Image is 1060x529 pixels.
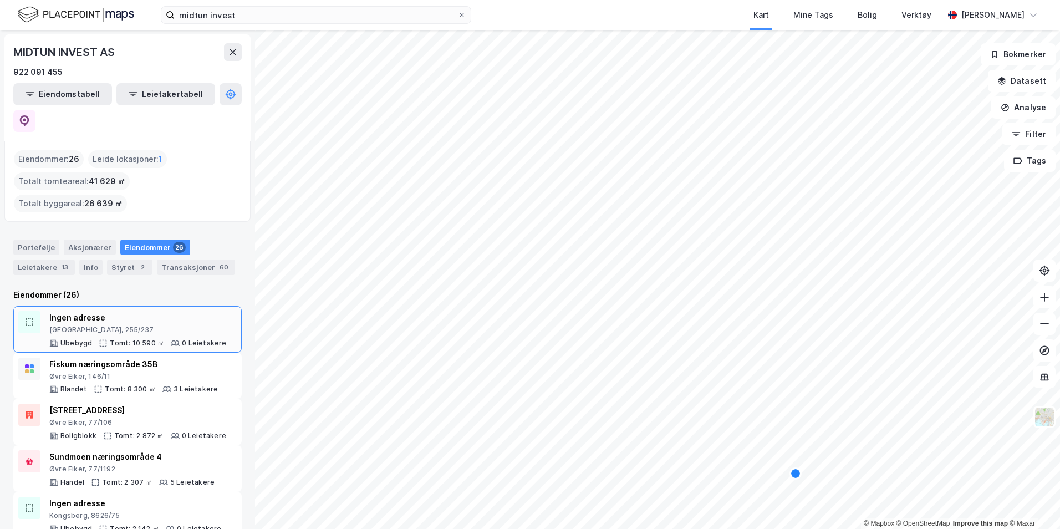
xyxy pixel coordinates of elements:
[116,83,215,105] button: Leietakertabell
[89,175,125,188] span: 41 629 ㎡
[217,262,231,273] div: 60
[137,262,148,273] div: 2
[174,385,218,394] div: 3 Leietakere
[793,8,833,22] div: Mine Tags
[13,240,59,255] div: Portefølje
[170,478,215,487] div: 5 Leietakere
[59,262,70,273] div: 13
[13,65,63,79] div: 922 091 455
[14,172,130,190] div: Totalt tomteareal :
[988,70,1056,92] button: Datasett
[49,358,218,371] div: Fiskum næringsområde 35B
[49,497,221,510] div: Ingen adresse
[159,152,162,166] span: 1
[1005,476,1060,529] iframe: Chat Widget
[120,240,190,255] div: Eiendommer
[1002,123,1056,145] button: Filter
[102,478,152,487] div: Tomt: 2 307 ㎡
[49,450,215,464] div: Sundmoen næringsområde 4
[13,83,112,105] button: Eiendomstabell
[182,339,226,348] div: 0 Leietakere
[110,339,164,348] div: Tomt: 10 590 ㎡
[173,242,186,253] div: 26
[49,404,226,417] div: [STREET_ADDRESS]
[60,339,92,348] div: Ubebygd
[49,372,218,381] div: Øvre Eiker, 146/11
[13,288,242,302] div: Eiendommer (26)
[64,240,116,255] div: Aksjonærer
[991,96,1056,119] button: Analyse
[1005,476,1060,529] div: Kontrollprogram for chat
[105,385,156,394] div: Tomt: 8 300 ㎡
[1004,150,1056,172] button: Tags
[791,469,800,478] div: Map marker
[14,195,127,212] div: Totalt byggareal :
[901,8,931,22] div: Verktøy
[953,520,1008,527] a: Improve this map
[18,5,134,24] img: logo.f888ab2527a4732fd821a326f86c7f29.svg
[60,478,84,487] div: Handel
[84,197,123,210] span: 26 639 ㎡
[13,260,75,275] div: Leietakere
[79,260,103,275] div: Info
[60,385,87,394] div: Blandet
[961,8,1025,22] div: [PERSON_NAME]
[864,520,894,527] a: Mapbox
[49,465,215,474] div: Øvre Eiker, 77/1192
[157,260,235,275] div: Transaksjoner
[175,7,457,23] input: Søk på adresse, matrikkel, gårdeiere, leietakere eller personer
[753,8,769,22] div: Kart
[114,431,164,440] div: Tomt: 2 872 ㎡
[60,431,96,440] div: Boligblokk
[182,431,226,440] div: 0 Leietakere
[49,325,227,334] div: [GEOGRAPHIC_DATA], 255/237
[14,150,84,168] div: Eiendommer :
[49,418,226,427] div: Øvre Eiker, 77/106
[13,43,117,61] div: MIDTUN INVEST AS
[107,260,152,275] div: Styret
[88,150,167,168] div: Leide lokasjoner :
[896,520,950,527] a: OpenStreetMap
[49,511,221,520] div: Kongsberg, 8626/75
[49,311,227,324] div: Ingen adresse
[1034,406,1055,428] img: Z
[69,152,79,166] span: 26
[981,43,1056,65] button: Bokmerker
[858,8,877,22] div: Bolig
